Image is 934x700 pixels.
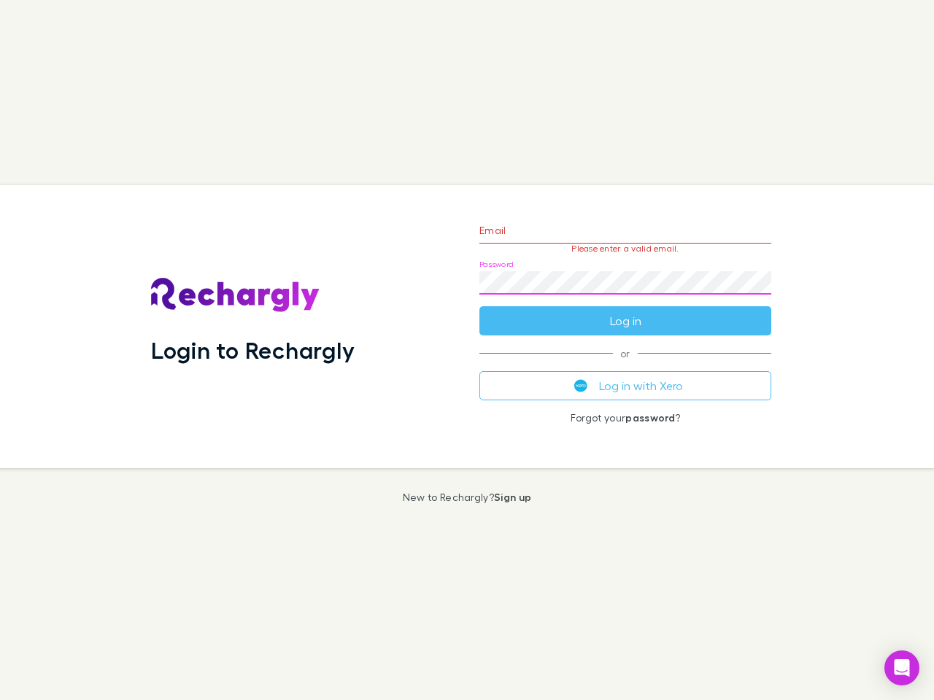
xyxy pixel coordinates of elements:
[403,491,532,503] p: New to Rechargly?
[151,278,320,313] img: Rechargly's Logo
[479,259,514,270] label: Password
[479,371,771,400] button: Log in with Xero
[151,336,355,364] h1: Login to Rechargly
[574,379,587,392] img: Xero's logo
[479,412,771,424] p: Forgot your ?
[479,244,771,254] p: Please enter a valid email.
[884,650,919,685] div: Open Intercom Messenger
[479,353,771,354] span: or
[625,411,675,424] a: password
[494,491,531,503] a: Sign up
[479,306,771,335] button: Log in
